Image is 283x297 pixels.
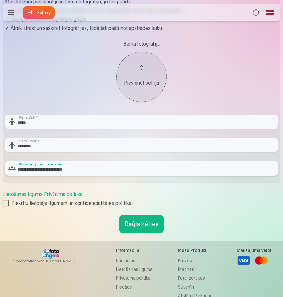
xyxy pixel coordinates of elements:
[5,24,278,33] p: ✔ Ātrāk atrast un sašķirot fotogrāfijas, tādējādi paātrinot apstrādes laiku
[249,4,263,21] button: Info
[116,265,153,274] a: Lietošanas līgums
[178,283,211,291] a: Suvenīri
[3,199,280,207] label: Piekrītu lietotāja līgumam un konfidencialitātes politikai
[178,274,211,283] a: Foto izdrukas
[116,256,153,265] a: Par mums
[123,79,160,87] div: Pievienot selfiju
[116,274,153,283] a: Privātuma politika
[44,191,83,197] a: Privātuma politika
[23,6,55,19] a: Gallery
[178,247,211,254] h5: Mūsu produkti
[263,4,277,21] a: Global
[116,52,167,102] button: Pievienot selfiju
[178,256,211,265] a: Krūzes
[254,254,268,267] a: Mastercard
[3,191,280,207] div: ,
[116,247,153,254] h5: Informācija
[178,265,211,274] a: Magnēti
[45,259,90,264] a: [DOMAIN_NAME]
[5,40,278,48] div: Bērna fotogrāfija
[116,283,153,291] a: Piegāde
[119,215,164,233] button: Reģistrēties
[3,191,42,197] a: Lietošanas līgums
[12,259,90,264] span: In cooperation with
[237,254,251,267] a: Visa
[237,247,271,254] h5: Maksājuma veidi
